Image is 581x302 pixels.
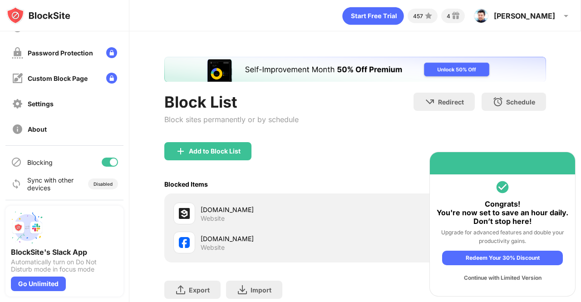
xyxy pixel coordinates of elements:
img: lock-menu.svg [106,73,117,84]
img: AEdFTp5Zh_9lzxdd1Zls4qz6RyLNodT32ZIN9WpxlBamXA=s96-c [474,9,488,23]
img: lock-menu.svg [106,47,117,58]
div: [DOMAIN_NAME] [201,234,355,243]
div: Schedule [506,98,535,106]
img: password-protection-off.svg [12,47,23,59]
div: Website [201,214,225,223]
div: Upgrade for advanced features and double your productivity gains. [437,228,568,245]
div: Redeem Your 30% Discount [442,251,563,265]
div: Blocking [27,158,53,166]
div: Block List [164,93,299,111]
div: About [28,125,47,133]
div: Congrats! You're now set to save an hour daily. Don’t stop here! [437,200,568,226]
div: [PERSON_NAME] [494,11,555,20]
img: push-slack.svg [11,211,44,244]
img: points-small.svg [423,10,434,21]
div: animation [342,7,404,25]
div: Blocked Items [164,180,208,188]
img: round-vi-green.svg [495,180,510,194]
div: Block sites permanently or by schedule [164,115,299,124]
img: settings-off.svg [12,98,23,109]
div: Redirect [438,98,464,106]
div: BlockSite's Slack App [11,248,118,257]
img: favicons [179,237,190,248]
div: Settings [28,100,54,108]
div: Import [251,286,271,294]
div: 4 [447,13,450,20]
div: Custom Block Page [28,74,88,82]
img: favicons [179,208,190,219]
div: Export [189,286,210,294]
div: Disabled [94,181,113,187]
div: Automatically turn on Do Not Disturb mode in focus mode [11,258,118,273]
div: Add to Block List [189,148,241,155]
div: [DOMAIN_NAME] [201,205,355,214]
div: Go Unlimited [11,277,66,291]
img: reward-small.svg [450,10,461,21]
div: Password Protection [28,49,93,57]
iframe: Banner [164,57,546,82]
img: sync-icon.svg [11,178,22,189]
div: Sync with other devices [27,176,74,192]
img: about-off.svg [12,124,23,135]
img: logo-blocksite.svg [6,6,70,25]
div: Continue with Limited Version [442,271,563,285]
div: 457 [413,13,423,20]
div: Website [201,243,225,252]
img: customize-block-page-off.svg [12,73,23,84]
img: blocking-icon.svg [11,157,22,168]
